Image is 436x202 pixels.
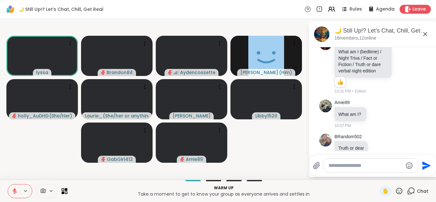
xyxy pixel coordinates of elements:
span: 10:31 PM [335,88,351,94]
span: ( She/Her ) [49,113,72,119]
span: Aydencossette [180,69,215,76]
span: Libby1520 [255,113,277,119]
span: Amie89 [186,156,203,162]
p: What am I? [338,111,363,117]
a: BRandom502 [335,134,362,140]
button: Send [418,158,433,173]
span: audio-muted [168,70,172,75]
p: 16 members, 12 online [335,35,376,41]
span: Agenda [376,6,395,12]
span: audio-muted [180,157,184,161]
img: ShareWell Logomark [5,4,16,15]
span: ( Him ) [279,69,292,76]
img: https://sharewell-space-live.sfo3.digitaloceanspaces.com/user-generated/c3bd44a5-f966-4702-9748-c... [319,100,332,112]
p: Truth or dear [338,145,364,151]
span: • [352,88,353,94]
p: Take a moment to get to know your group as everyone arrives and settles in [71,191,376,197]
span: GabGirl412 [107,156,133,162]
span: Rules [350,6,362,12]
div: Reaction list [335,77,346,87]
span: audio-muted [12,114,17,118]
span: Leave [412,6,426,12]
p: Warm up [71,185,376,191]
textarea: Type your message [328,162,403,169]
img: 🌙 Still Up!? Let’s Chat, Chill, Get Real, Oct 13 [314,26,329,42]
span: 🌙 Still Up!? Let’s Chat, Chill, Get Real [19,6,103,12]
span: holly_AuDHD [18,113,49,119]
span: 10:07 PM [335,123,351,129]
p: What am I (bedtime) / Night Triva / Fact or Fiction / Truth or dare verbal night edition [338,49,388,74]
button: Emoji picker [405,162,413,169]
button: Reactions: like [337,79,343,85]
span: audio-muted [101,157,106,161]
span: audio-muted [101,70,105,75]
span: Laurie_Ru [85,113,102,119]
span: [PERSON_NAME] [173,113,211,119]
img: Arlo [248,36,284,76]
span: Edited [355,88,366,94]
div: 🌙 Still Up!? Let’s Chat, Chill, Get Real, [DATE] [335,27,432,35]
img: https://sharewell-space-live.sfo3.digitaloceanspaces.com/user-generated/127af2b2-1259-4cf0-9fd7-7... [319,134,332,146]
span: Chat [417,188,428,194]
a: Amie89 [335,100,350,106]
span: lyssa [36,69,48,76]
span: ✋ [382,187,389,195]
span: ( She/her or anything else ) [103,113,148,119]
span: [PERSON_NAME] [240,69,278,76]
span: Brandon84 [107,69,133,76]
